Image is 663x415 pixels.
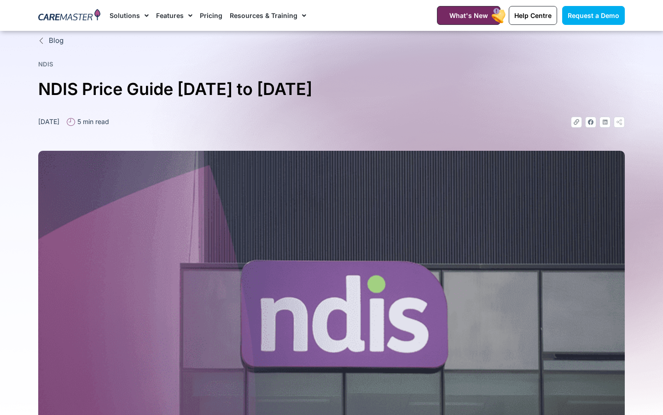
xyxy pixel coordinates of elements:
[509,6,557,25] a: Help Centre
[38,76,625,103] h1: NDIS Price Guide [DATE] to [DATE]
[38,60,53,68] a: NDIS
[562,6,625,25] a: Request a Demo
[38,36,625,46] a: Blog
[38,9,100,23] img: CareMaster Logo
[514,12,552,19] span: Help Centre
[47,36,64,46] span: Blog
[38,118,59,125] time: [DATE]
[437,6,500,25] a: What's New
[568,12,619,19] span: Request a Demo
[75,117,109,126] span: 5 min read
[449,12,488,19] span: What's New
